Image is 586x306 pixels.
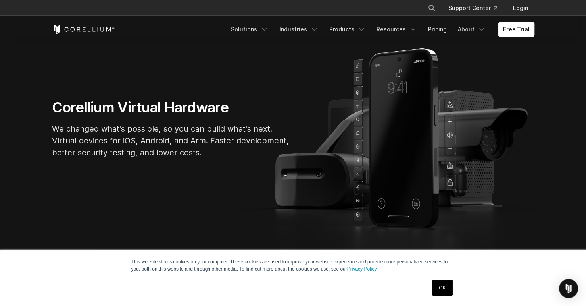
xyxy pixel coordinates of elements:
a: Industries [275,22,323,37]
div: Open Intercom Messenger [559,279,578,298]
p: We changed what's possible, so you can build what's next. Virtual devices for iOS, Android, and A... [52,123,290,159]
a: Support Center [442,1,503,15]
a: Privacy Policy. [347,266,378,272]
a: Corellium Home [52,25,115,34]
div: Navigation Menu [226,22,534,37]
div: Navigation Menu [418,1,534,15]
a: Pricing [423,22,452,37]
a: Free Trial [498,22,534,37]
a: Solutions [226,22,273,37]
button: Search [425,1,439,15]
h1: Corellium Virtual Hardware [52,99,290,116]
p: This website stores cookies on your computer. These cookies are used to improve your website expe... [131,258,455,273]
a: Login [507,1,534,15]
a: Products [325,22,370,37]
a: Resources [372,22,422,37]
a: OK [432,280,452,296]
a: About [453,22,490,37]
